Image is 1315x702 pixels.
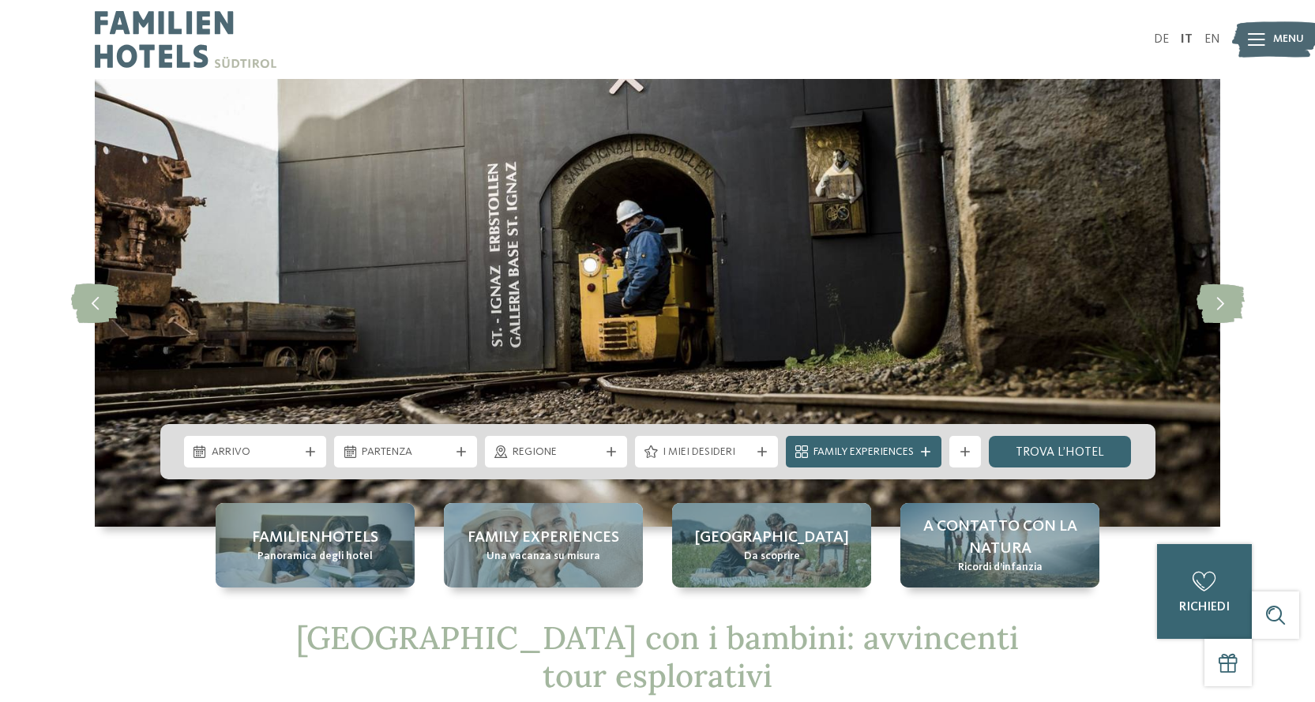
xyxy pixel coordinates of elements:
[744,549,800,565] span: Da scoprire
[1154,33,1169,46] a: DE
[1273,32,1304,47] span: Menu
[95,79,1220,527] img: Alto Adige con i bambini: highlight da vedere
[958,560,1043,576] span: Ricordi d’infanzia
[216,503,415,588] a: Alto Adige con i bambini: highlight da vedere Familienhotels Panoramica degli hotel
[916,516,1084,560] span: A contatto con la natura
[362,445,449,460] span: Partenza
[468,527,619,549] span: Family experiences
[1181,33,1193,46] a: IT
[296,618,1019,696] span: [GEOGRAPHIC_DATA] con i bambini: avvincenti tour esplorativi
[1179,601,1230,614] span: richiedi
[444,503,643,588] a: Alto Adige con i bambini: highlight da vedere Family experiences Una vacanza su misura
[695,527,849,549] span: [GEOGRAPHIC_DATA]
[813,445,914,460] span: Family Experiences
[252,527,378,549] span: Familienhotels
[212,445,299,460] span: Arrivo
[1204,33,1220,46] a: EN
[487,549,600,565] span: Una vacanza su misura
[663,445,750,460] span: I miei desideri
[1157,544,1252,639] a: richiedi
[900,503,1099,588] a: Alto Adige con i bambini: highlight da vedere A contatto con la natura Ricordi d’infanzia
[513,445,600,460] span: Regione
[257,549,373,565] span: Panoramica degli hotel
[989,436,1132,467] a: trova l’hotel
[672,503,871,588] a: Alto Adige con i bambini: highlight da vedere [GEOGRAPHIC_DATA] Da scoprire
